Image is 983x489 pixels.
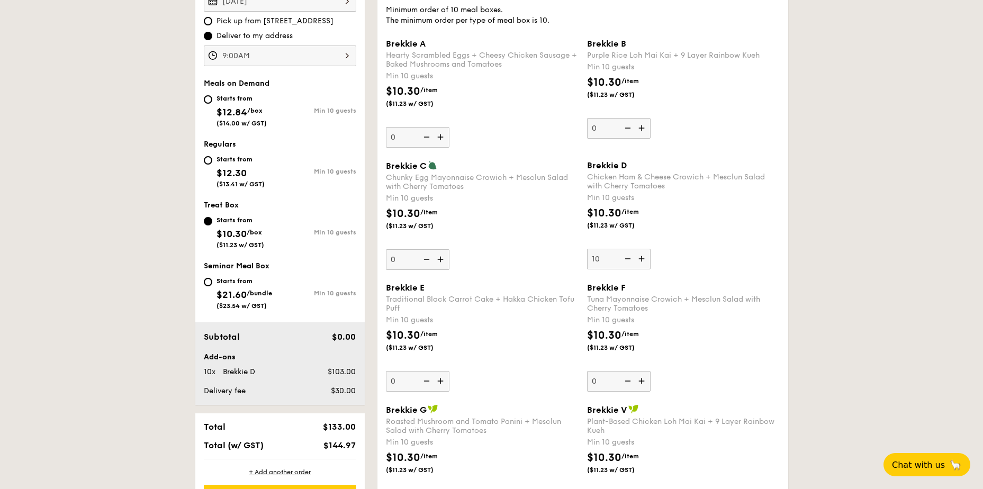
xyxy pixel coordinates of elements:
[420,86,438,94] span: /item
[420,452,438,460] span: /item
[204,468,356,476] div: + Add another order
[217,302,267,310] span: ($23.54 w/ GST)
[332,332,356,342] span: $0.00
[331,386,356,395] span: $30.00
[204,156,212,165] input: Starts from$12.30($13.41 w/ GST)Min 10 guests
[619,118,635,138] img: icon-reduce.1d2dbef1.svg
[587,315,780,325] div: Min 10 guests
[247,229,262,236] span: /box
[587,343,659,352] span: ($11.23 w/ GST)
[587,417,780,435] div: Plant-Based Chicken Loh Mai Kai + 9 Layer Rainbow Kueh
[587,451,621,464] span: $10.30
[217,216,264,224] div: Starts from
[280,168,356,175] div: Min 10 guests
[217,241,264,249] span: ($11.23 w/ GST)
[323,440,356,450] span: $144.97
[621,330,639,338] span: /item
[418,127,434,147] img: icon-reduce.1d2dbef1.svg
[587,466,659,474] span: ($11.23 w/ GST)
[200,367,219,377] div: 10x
[204,140,236,149] span: Regulars
[217,289,247,301] span: $21.60
[219,367,315,377] div: Brekkie D
[386,466,458,474] span: ($11.23 w/ GST)
[428,404,438,414] img: icon-vegan.f8ff3823.svg
[587,329,621,342] span: $10.30
[386,127,449,148] input: Brekkie AHearty Scrambled Eggs + Cheesy Chicken Sausage + Baked Mushrooms and TomatoesMin 10 gues...
[386,329,420,342] span: $10.30
[386,417,579,435] div: Roasted Mushroom and Tomato Panini + Mesclun Salad with Cherry Tomatoes
[386,222,458,230] span: ($11.23 w/ GST)
[217,167,247,179] span: $12.30
[280,289,356,297] div: Min 10 guests
[204,32,212,40] input: Deliver to my address
[587,90,659,99] span: ($11.23 w/ GST)
[204,440,264,450] span: Total (w/ GST)
[635,371,651,391] img: icon-add.58712e84.svg
[204,17,212,25] input: Pick up from [STREET_ADDRESS]
[217,16,333,26] span: Pick up from [STREET_ADDRESS]
[587,437,780,448] div: Min 10 guests
[587,221,659,230] span: ($11.23 w/ GST)
[386,451,420,464] span: $10.30
[434,371,449,391] img: icon-add.58712e84.svg
[280,107,356,114] div: Min 10 guests
[587,371,651,392] input: Brekkie FTuna Mayonnaise Crowich + Mesclun Salad with Cherry TomatoesMin 10 guests$10.30/item($11...
[247,107,263,114] span: /box
[386,295,579,313] div: Traditional Black Carrot Cake + Hakka Chicken Tofu Puff
[386,71,579,81] div: Min 10 guests
[587,207,621,220] span: $10.30
[204,278,212,286] input: Starts from$21.60/bundle($23.54 w/ GST)Min 10 guests
[204,95,212,104] input: Starts from$12.84/box($14.00 w/ GST)Min 10 guests
[418,371,434,391] img: icon-reduce.1d2dbef1.svg
[204,422,226,432] span: Total
[587,51,780,60] div: Purple Rice Loh Mai Kai + 9 Layer Rainbow Kueh
[587,249,651,269] input: Brekkie DChicken Ham & Cheese Crowich + Mesclun Salad with Cherry TomatoesMin 10 guests$10.30/ite...
[217,31,293,41] span: Deliver to my address
[587,405,627,415] span: Brekkie V
[587,160,627,170] span: Brekkie D
[386,85,420,98] span: $10.30
[204,332,240,342] span: Subtotal
[621,77,639,85] span: /item
[621,208,639,215] span: /item
[217,155,265,164] div: Starts from
[386,437,579,448] div: Min 10 guests
[204,201,239,210] span: Treat Box
[418,249,434,269] img: icon-reduce.1d2dbef1.svg
[587,118,651,139] input: Brekkie BPurple Rice Loh Mai Kai + 9 Layer Rainbow KuehMin 10 guests$10.30/item($11.23 w/ GST)
[323,422,356,432] span: $133.00
[949,459,962,471] span: 🦙
[328,367,356,376] span: $103.00
[386,161,427,171] span: Brekkie C
[204,46,356,66] input: Event time
[217,94,267,103] div: Starts from
[621,452,639,460] span: /item
[217,180,265,188] span: ($13.41 w/ GST)
[217,277,272,285] div: Starts from
[386,405,427,415] span: Brekkie G
[434,249,449,269] img: icon-add.58712e84.svg
[628,404,639,414] img: icon-vegan.f8ff3823.svg
[434,127,449,147] img: icon-add.58712e84.svg
[217,106,247,118] span: $12.84
[619,249,635,269] img: icon-reduce.1d2dbef1.svg
[619,371,635,391] img: icon-reduce.1d2dbef1.svg
[204,352,356,363] div: Add-ons
[428,160,437,170] img: icon-vegetarian.fe4039eb.svg
[635,118,651,138] img: icon-add.58712e84.svg
[280,229,356,236] div: Min 10 guests
[204,217,212,225] input: Starts from$10.30/box($11.23 w/ GST)Min 10 guests
[635,249,651,269] img: icon-add.58712e84.svg
[587,39,626,49] span: Brekkie B
[386,207,420,220] span: $10.30
[386,249,449,270] input: Brekkie CChunky Egg Mayonnaise Crowich + Mesclun Salad with Cherry TomatoesMin 10 guests$10.30/it...
[217,120,267,127] span: ($14.00 w/ GST)
[386,315,579,325] div: Min 10 guests
[587,76,621,89] span: $10.30
[204,261,269,270] span: Seminar Meal Box
[386,283,425,293] span: Brekkie E
[587,173,780,191] div: Chicken Ham & Cheese Crowich + Mesclun Salad with Cherry Tomatoes
[892,460,945,470] span: Chat with us
[386,343,458,352] span: ($11.23 w/ GST)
